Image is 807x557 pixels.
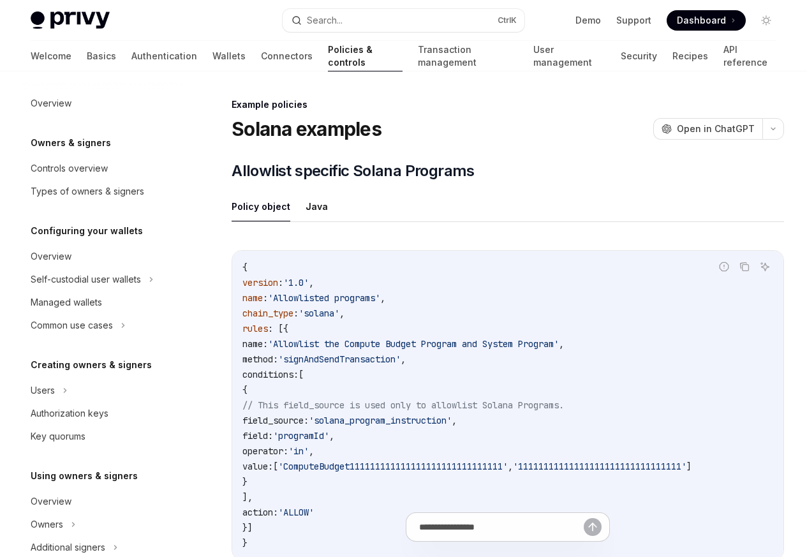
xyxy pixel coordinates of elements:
h5: Configuring your wallets [31,223,143,239]
a: Authentication [131,41,197,71]
a: User management [533,41,605,71]
span: chain_type [242,308,293,319]
button: Common use cases [20,314,184,337]
span: , [401,353,406,365]
span: Ctrl K [498,15,517,26]
span: '1.0' [283,277,309,288]
span: '11111111111111111111111111111111' [513,461,686,472]
span: : [263,292,268,304]
div: Additional signers [31,540,105,555]
button: Self-custodial user wallets [20,268,184,291]
a: Policies & controls [328,41,403,71]
a: API reference [723,41,776,71]
h1: Solana examples [232,117,381,140]
button: Owners [20,513,184,536]
div: Managed wallets [31,295,102,310]
span: field_source: [242,415,309,426]
div: Authorization keys [31,406,108,421]
span: { [242,384,248,396]
h5: Using owners & signers [31,468,138,484]
a: Types of owners & signers [20,180,184,203]
a: Demo [575,14,601,27]
span: // This field_source is used only to allowlist Solana Programs. [242,399,564,411]
span: { [242,262,248,273]
span: [ [273,461,278,472]
input: Ask a question... [419,513,584,541]
div: Common use cases [31,318,113,333]
div: Controls overview [31,161,108,176]
h5: Owners & signers [31,135,111,151]
span: 'ComputeBudget111111111111111111111111111111' [278,461,508,472]
button: Java [306,191,328,221]
span: 'programId' [273,430,329,442]
span: , [339,308,344,319]
span: name: [242,338,268,350]
a: Transaction management [418,41,519,71]
span: ] [686,461,692,472]
button: Report incorrect code [716,258,732,275]
span: 'solana_program_instruction' [309,415,452,426]
a: Wallets [212,41,246,71]
span: name [242,292,263,304]
button: Ask AI [757,258,773,275]
span: field: [242,430,273,442]
a: Welcome [31,41,71,71]
span: Open in ChatGPT [677,123,755,135]
span: method: [242,353,278,365]
a: Recipes [672,41,708,71]
span: version [242,277,278,288]
span: [ [299,369,304,380]
a: Overview [20,245,184,268]
button: Users [20,379,184,402]
span: 'ALLOW' [278,507,314,518]
a: Overview [20,490,184,513]
span: Allowlist specific Solana Programs [232,161,475,181]
span: value: [242,461,273,472]
span: : [{ [268,323,288,334]
img: light logo [31,11,110,29]
span: : [293,308,299,319]
div: Self-custodial user wallets [31,272,141,287]
button: Policy object [232,191,290,221]
span: , [329,430,334,442]
a: Support [616,14,651,27]
div: Overview [31,249,71,264]
button: Open in ChatGPT [653,118,762,140]
span: conditions: [242,369,299,380]
div: Owners [31,517,63,532]
span: Dashboard [677,14,726,27]
a: Connectors [261,41,313,71]
button: Send message [584,518,602,536]
span: 'Allowlisted programs' [268,292,380,304]
a: Authorization keys [20,402,184,425]
a: Basics [87,41,116,71]
button: Toggle dark mode [756,10,776,31]
div: Overview [31,494,71,509]
span: , [380,292,385,304]
span: , [309,277,314,288]
button: Search...CtrlK [283,9,524,32]
a: Dashboard [667,10,746,31]
button: Copy the contents from the code block [736,258,753,275]
div: Overview [31,96,71,111]
span: operator: [242,445,288,457]
h5: Creating owners & signers [31,357,152,373]
span: 'Allowlist the Compute Budget Program and System Program' [268,338,559,350]
span: : [278,277,283,288]
span: , [309,445,314,457]
span: , [452,415,457,426]
span: ], [242,491,253,503]
a: Controls overview [20,157,184,180]
div: Users [31,383,55,398]
div: Types of owners & signers [31,184,144,199]
a: Managed wallets [20,291,184,314]
span: , [559,338,564,350]
span: action: [242,507,278,518]
span: , [508,461,513,472]
a: Key quorums [20,425,184,448]
span: } [242,476,248,487]
a: Overview [20,92,184,115]
div: Example policies [232,98,784,111]
a: Security [621,41,657,71]
div: Key quorums [31,429,85,444]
